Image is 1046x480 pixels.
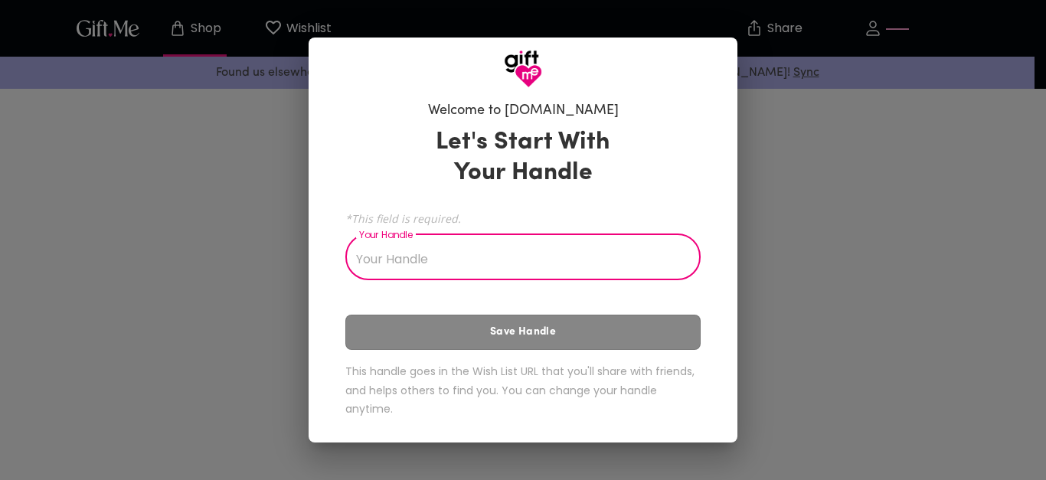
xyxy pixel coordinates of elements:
[345,237,684,280] input: Your Handle
[345,362,701,419] h6: This handle goes in the Wish List URL that you'll share with friends, and helps others to find yo...
[428,102,619,120] h6: Welcome to [DOMAIN_NAME]
[504,50,542,88] img: GiftMe Logo
[417,127,629,188] h3: Let's Start With Your Handle
[345,211,701,226] span: *This field is required.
